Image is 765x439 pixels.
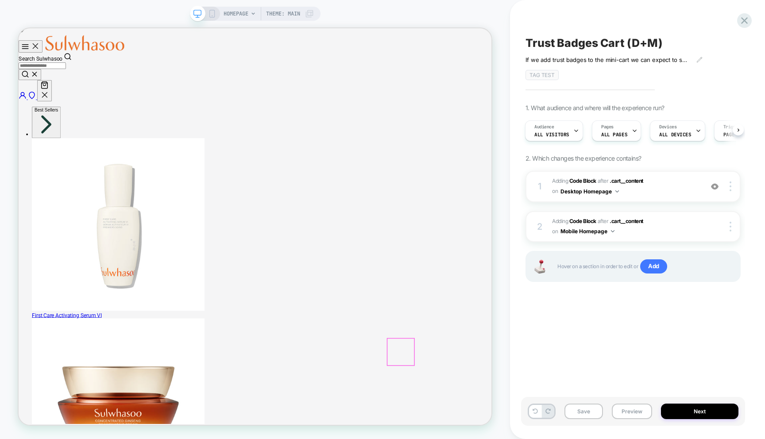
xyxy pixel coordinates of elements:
button: Your Cart [25,69,44,97]
img: down arrow [615,190,619,193]
span: Devices [659,124,676,130]
button: Preview [612,404,652,419]
span: If we add trust badges to the mini-cart we can expect to see user confidence increased and ultima... [525,56,690,63]
span: on [552,186,558,196]
img: Sulwhasoo First Care Activating Serum, Korean skincare, first essence 60ml [18,146,248,377]
b: Code Block [569,218,596,224]
img: Joystick [531,260,549,273]
span: HOMEPAGE [224,7,248,21]
span: Hover on a section in order to edit or [557,259,731,273]
button: Best Sellers [18,104,56,146]
span: 1. What audience and where will the experience run? [525,104,664,112]
a: Sulwhasoo [34,23,143,31]
span: Theme: MAIN [266,7,300,21]
span: AFTER [598,218,609,224]
span: .cart__content [610,177,643,184]
button: Save [564,404,603,419]
span: Page Load [723,131,750,138]
img: close [730,181,731,191]
span: Add [640,259,667,273]
span: AFTER [598,177,609,184]
img: down arrow [611,230,614,232]
span: ALL DEVICES [659,131,691,138]
img: crossed eye [711,183,719,190]
span: 2. Which changes the experience contains? [525,154,641,162]
span: .cart__content [610,218,643,224]
span: ALL PAGES [601,131,627,138]
span: Adding [552,177,596,184]
span: Adding [552,218,596,224]
div: First Care Activating Serum VI [18,378,631,387]
a: First Care Activating Serum VI [18,370,631,387]
span: on [552,227,558,236]
a: Store Locator [12,88,25,96]
b: Code Block [569,177,596,184]
span: Trust Badges Cart (D+M) [525,36,662,50]
span: All Visitors [534,131,569,138]
button: Next [661,404,738,419]
span: Trigger [723,124,741,130]
div: 2 [535,219,544,235]
span: TAG TEST [525,70,559,80]
div: 1 [535,178,544,194]
span: Audience [534,124,554,130]
span: Pages [601,124,614,130]
button: Desktop Homepage [560,186,619,197]
img: close [730,222,731,231]
button: Mobile Homepage [560,226,614,237]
